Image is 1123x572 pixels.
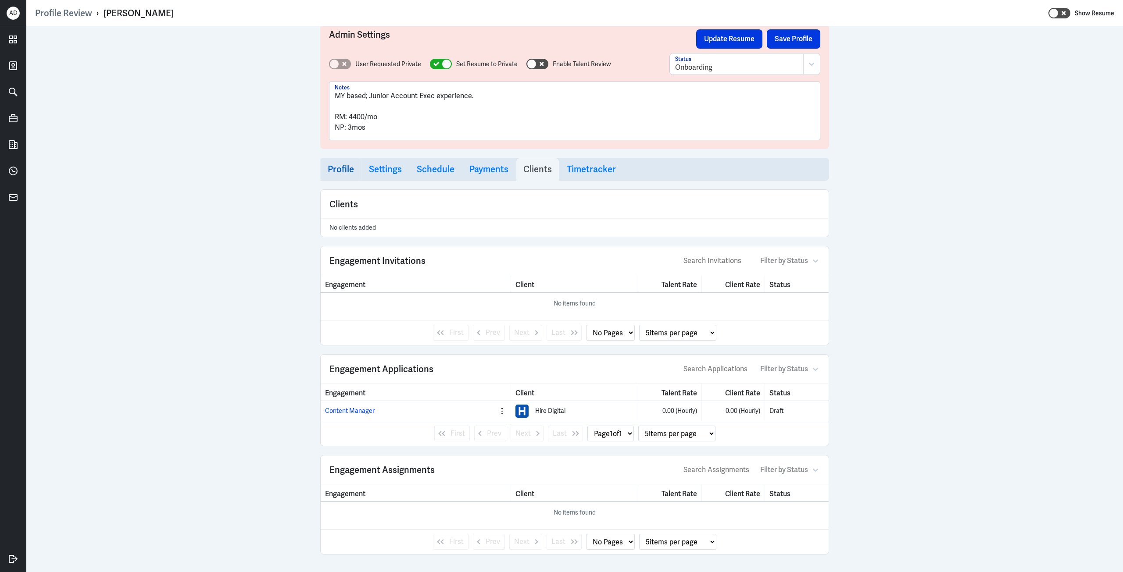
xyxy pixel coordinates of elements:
[355,60,421,69] label: User Requested Private
[553,60,611,69] label: Enable Talent Review
[417,164,454,174] h3: Schedule
[509,325,542,341] button: Next
[702,275,765,292] th: Toggle SortBy
[509,534,542,550] button: Next
[511,384,638,401] th: Toggle SortBy
[449,327,464,338] span: First
[769,406,824,416] div: Draft
[321,484,511,501] th: Toggle SortBy
[638,484,702,501] th: Toggle SortBy
[329,362,683,376] div: Engagement Applications
[511,484,638,501] th: Toggle SortBy
[638,401,702,421] td: [object Object]
[554,507,596,518] p: No items found
[511,275,638,292] th: Toggle SortBy
[451,428,465,439] span: First
[567,164,616,174] h3: Timetracker
[321,401,511,421] td: Engagement
[335,91,815,101] p: MY based; Junior Account Exec experience.
[335,112,815,122] p: RM: 4400/mo
[643,388,697,396] div: Talent Rate
[35,7,92,19] a: Profile Review
[683,464,757,476] input: Search Assignments
[643,489,697,497] div: Talent Rate
[486,536,500,547] span: Prev
[643,406,697,416] div: 0.00 (Hourly)
[765,401,829,421] td: Status
[325,406,375,416] span: Content Manager
[514,536,529,547] span: Next
[92,7,104,19] p: ›
[1075,7,1114,19] label: Show Resume
[474,426,506,441] button: Prev
[706,388,761,396] div: Client Rate
[104,7,174,19] div: [PERSON_NAME]
[765,484,829,501] th: Toggle SortBy
[321,275,511,292] th: Toggle SortBy
[329,254,683,267] div: Engagement Invitations
[328,164,354,174] h3: Profile
[523,164,552,174] h3: Clients
[487,428,501,439] span: Prev
[706,280,761,288] div: Client Rate
[329,463,683,476] div: Engagement Assignments
[369,164,402,174] h3: Settings
[535,406,633,416] span: Hire Digital
[329,29,696,49] h3: Admin Settings
[706,489,761,497] div: Client Rate
[511,401,638,421] td: Client
[696,29,762,49] button: Update Resume
[547,534,582,550] button: Last
[553,428,567,439] span: Last
[547,325,582,341] button: Last
[514,327,529,338] span: Next
[434,426,470,441] button: First
[551,327,565,338] span: Last
[511,426,544,441] button: Next
[335,122,815,133] p: NP: 3mos
[765,384,829,401] th: Toggle SortBy
[456,60,518,69] label: Set Resume to Private
[643,280,697,288] div: Talent Rate
[486,327,500,338] span: Prev
[765,275,829,292] th: Toggle SortBy
[473,325,505,341] button: Prev
[548,426,583,441] button: Last
[473,534,505,550] button: Prev
[7,7,20,20] div: AD
[638,384,702,401] th: Toggle SortBy
[683,363,757,375] input: Search Applications
[702,384,765,401] th: Toggle SortBy
[469,164,508,174] h3: Payments
[329,198,358,211] span: Clients
[554,298,596,309] p: No items found
[449,536,464,547] span: First
[706,406,761,416] div: 0.00 (Hourly)
[329,223,820,232] div: No clients added
[321,384,511,401] th: Toggle SortBy
[683,255,757,266] input: Search Invitations
[433,325,469,341] button: First
[767,29,820,49] button: Save Profile
[515,428,531,439] span: Next
[433,534,469,550] button: First
[325,401,375,421] button: Content Manager
[638,275,702,292] th: Toggle SortBy
[551,536,565,547] span: Last
[702,401,765,421] td: [object Object]
[702,484,765,501] th: Toggle SortBy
